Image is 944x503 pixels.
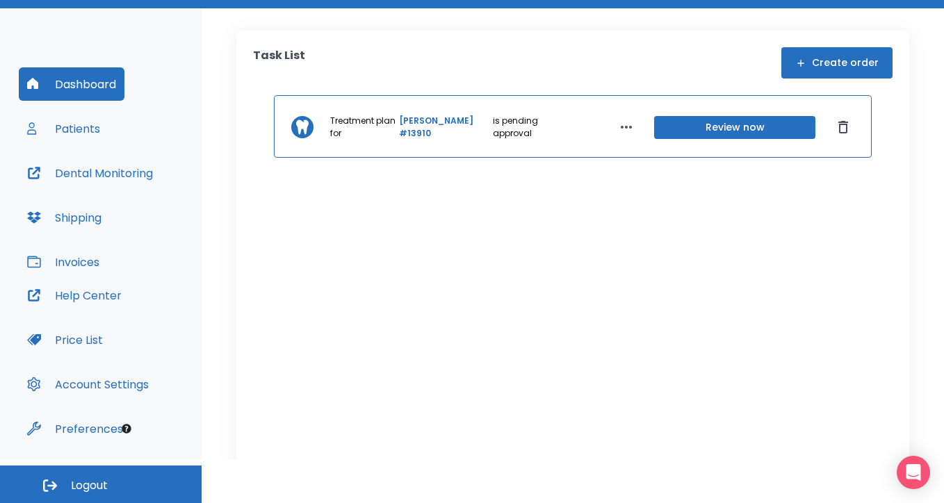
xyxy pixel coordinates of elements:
[19,201,110,234] button: Shipping
[19,323,111,356] button: Price List
[654,116,815,139] button: Review now
[897,456,930,489] div: Open Intercom Messenger
[19,245,108,279] button: Invoices
[832,116,854,138] button: Dismiss
[399,115,490,140] a: [PERSON_NAME] #13910
[493,115,565,140] p: is pending approval
[253,47,305,79] p: Task List
[19,412,131,445] button: Preferences
[19,112,108,145] button: Patients
[19,368,157,401] button: Account Settings
[19,67,124,101] button: Dashboard
[330,115,396,140] p: Treatment plan for
[71,478,108,493] span: Logout
[19,279,130,312] button: Help Center
[19,156,161,190] button: Dental Monitoring
[120,422,133,435] div: Tooltip anchor
[781,47,893,79] button: Create order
